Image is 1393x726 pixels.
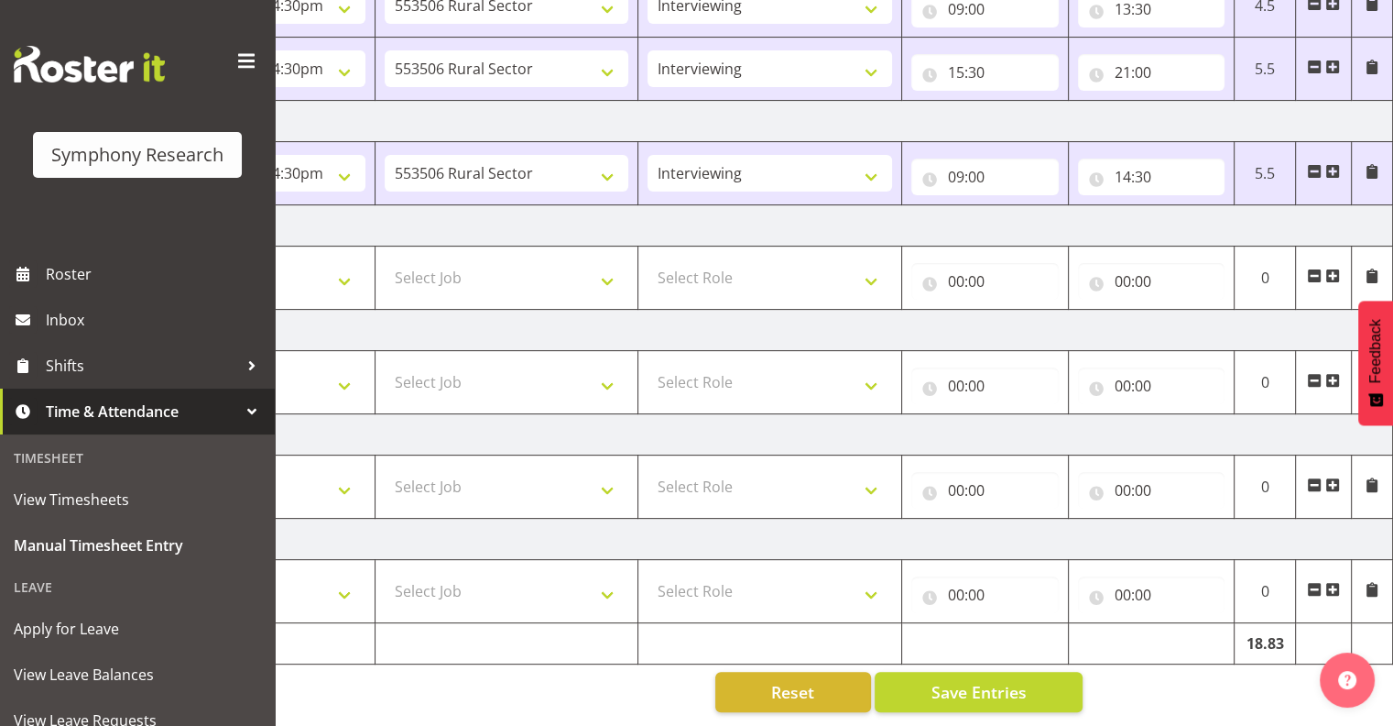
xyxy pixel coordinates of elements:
[1078,54,1225,91] input: Click to select...
[1235,456,1296,519] td: 0
[14,615,261,643] span: Apply for Leave
[46,306,266,334] span: Inbox
[46,260,266,288] span: Roster
[1235,142,1296,205] td: 5.5
[1367,319,1384,383] span: Feedback
[112,414,1393,456] td: [DATE]
[1078,577,1225,613] input: Click to select...
[911,577,1059,613] input: Click to select...
[1078,472,1225,509] input: Click to select...
[771,680,814,704] span: Reset
[911,159,1059,195] input: Click to select...
[911,263,1059,300] input: Click to select...
[1235,560,1296,623] td: 0
[1078,263,1225,300] input: Click to select...
[5,568,270,606] div: Leave
[911,54,1059,91] input: Click to select...
[1078,159,1225,195] input: Click to select...
[14,46,165,82] img: Rosterit website logo
[14,486,261,513] span: View Timesheets
[1358,301,1393,425] button: Feedback - Show survey
[911,368,1059,404] input: Click to select...
[14,661,261,688] span: View Leave Balances
[112,310,1393,351] td: [DATE]
[112,101,1393,142] td: [DATE]
[1078,368,1225,404] input: Click to select...
[5,652,270,698] a: View Leave Balances
[1235,247,1296,310] td: 0
[1235,38,1296,101] td: 5.5
[911,472,1059,509] input: Click to select...
[14,532,261,559] span: Manual Timesheet Entry
[5,477,270,522] a: View Timesheets
[1235,351,1296,414] td: 0
[112,205,1393,247] td: [DATE]
[46,398,238,425] span: Time & Attendance
[1235,623,1296,665] td: 18.83
[715,672,871,712] button: Reset
[930,680,1026,704] span: Save Entries
[5,522,270,568] a: Manual Timesheet Entry
[112,519,1393,560] td: [DATE]
[1338,671,1356,689] img: help-xxl-2.png
[46,352,238,379] span: Shifts
[5,606,270,652] a: Apply for Leave
[875,672,1083,712] button: Save Entries
[51,141,223,169] div: Symphony Research
[5,439,270,477] div: Timesheet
